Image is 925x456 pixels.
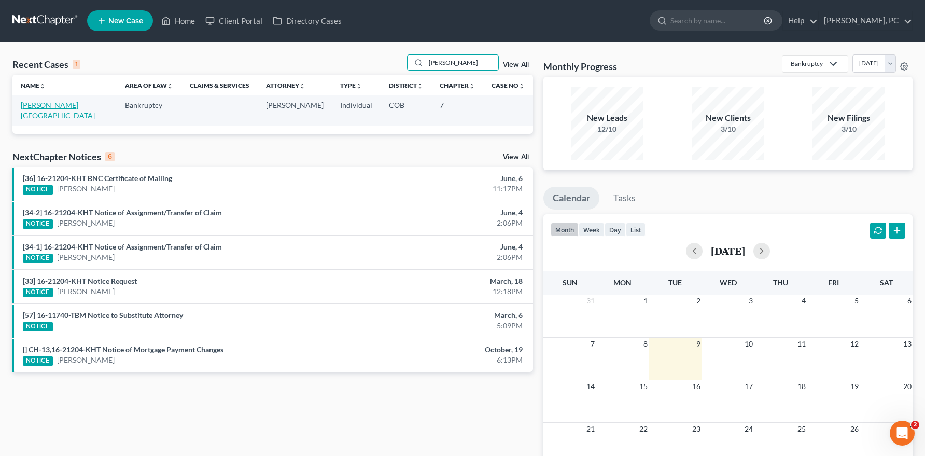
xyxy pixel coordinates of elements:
[571,124,643,134] div: 12/10
[626,223,646,237] button: list
[39,83,46,89] i: unfold_more
[266,81,305,89] a: Attorneyunfold_more
[906,295,913,307] span: 6
[21,81,46,89] a: Nameunfold_more
[691,423,702,435] span: 23
[469,83,475,89] i: unfold_more
[543,60,617,73] h3: Monthly Progress
[585,380,596,393] span: 14
[181,75,258,95] th: Claims & Services
[426,55,498,70] input: Search by name...
[720,278,737,287] span: Wed
[812,124,885,134] div: 3/10
[57,218,115,228] a: [PERSON_NAME]
[200,11,268,30] a: Client Portal
[773,278,788,287] span: Thu
[12,150,115,163] div: NextChapter Notices
[604,187,645,210] a: Tasks
[389,81,423,89] a: Districtunfold_more
[571,112,643,124] div: New Leads
[363,173,523,184] div: June, 6
[105,152,115,161] div: 6
[156,11,200,30] a: Home
[543,187,599,210] a: Calendar
[849,338,860,350] span: 12
[613,278,632,287] span: Mon
[819,11,912,30] a: [PERSON_NAME], PC
[340,81,362,89] a: Typeunfold_more
[796,338,807,350] span: 11
[890,421,915,446] iframe: Intercom live chat
[363,321,523,331] div: 5:09PM
[23,311,183,320] a: [57] 16-11740-TBM Notice to Substitute Attorney
[363,208,523,218] div: June, 4
[363,286,523,297] div: 12:18PM
[57,355,115,365] a: [PERSON_NAME]
[695,295,702,307] span: 2
[691,380,702,393] span: 16
[744,380,754,393] span: 17
[503,154,529,161] a: View All
[711,245,745,256] h2: [DATE]
[57,184,115,194] a: [PERSON_NAME]
[902,338,913,350] span: 13
[363,310,523,321] div: March, 6
[748,295,754,307] span: 3
[801,295,807,307] span: 4
[503,61,529,68] a: View All
[744,338,754,350] span: 10
[23,185,53,195] div: NOTICE
[563,278,578,287] span: Sun
[853,295,860,307] span: 5
[551,223,579,237] button: month
[668,278,682,287] span: Tue
[23,356,53,366] div: NOTICE
[23,208,222,217] a: [34-2] 16-21204-KHT Notice of Assignment/Transfer of Claim
[23,277,137,285] a: [33] 16-21204-KHT Notice Request
[849,423,860,435] span: 26
[117,95,181,125] td: Bankruptcy
[911,421,919,429] span: 2
[828,278,839,287] span: Fri
[590,338,596,350] span: 7
[791,59,823,68] div: Bankruptcy
[585,295,596,307] span: 31
[258,95,332,125] td: [PERSON_NAME]
[695,338,702,350] span: 9
[431,95,483,125] td: 7
[363,242,523,252] div: June, 4
[108,17,143,25] span: New Case
[796,423,807,435] span: 25
[57,286,115,297] a: [PERSON_NAME]
[363,344,523,355] div: October, 19
[605,223,626,237] button: day
[23,174,172,183] a: [36] 16-21204-KHT BNC Certificate of Mailing
[23,219,53,229] div: NOTICE
[363,276,523,286] div: March, 18
[23,322,53,331] div: NOTICE
[692,124,764,134] div: 3/10
[518,83,525,89] i: unfold_more
[783,11,818,30] a: Help
[363,355,523,365] div: 6:13PM
[332,95,381,125] td: Individual
[796,380,807,393] span: 18
[692,112,764,124] div: New Clients
[417,83,423,89] i: unfold_more
[381,95,431,125] td: COB
[579,223,605,237] button: week
[880,278,893,287] span: Sat
[23,242,222,251] a: [34-1] 16-21204-KHT Notice of Assignment/Transfer of Claim
[638,423,649,435] span: 22
[744,423,754,435] span: 24
[125,81,173,89] a: Area of Lawunfold_more
[642,338,649,350] span: 8
[670,11,765,30] input: Search by name...
[23,288,53,297] div: NOTICE
[57,252,115,262] a: [PERSON_NAME]
[21,101,95,120] a: [PERSON_NAME][GEOGRAPHIC_DATA]
[73,60,80,69] div: 1
[363,252,523,262] div: 2:06PM
[585,423,596,435] span: 21
[492,81,525,89] a: Case Nounfold_more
